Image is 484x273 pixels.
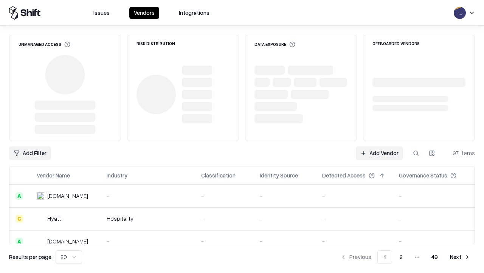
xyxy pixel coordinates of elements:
button: Add Filter [9,146,51,160]
div: - [201,237,248,245]
div: - [399,215,468,223]
div: Governance Status [399,171,447,179]
button: Integrations [174,7,214,19]
button: 49 [425,250,444,264]
div: Unmanaged Access [19,41,70,47]
button: Issues [89,7,114,19]
div: Offboarded Vendors [372,41,420,45]
div: Hyatt [47,215,61,223]
div: [DOMAIN_NAME] [47,237,88,245]
div: - [260,215,310,223]
div: [DOMAIN_NAME] [47,192,88,200]
div: Vendor Name [37,171,70,179]
div: - [260,192,310,200]
div: Identity Source [260,171,298,179]
nav: pagination [336,250,475,264]
button: 2 [394,250,409,264]
div: Hospitality [107,215,189,223]
div: - [201,215,248,223]
img: primesec.co.il [37,238,44,245]
div: - [107,237,189,245]
p: Results per page: [9,253,53,261]
div: Industry [107,171,127,179]
div: Risk Distribution [137,41,175,45]
div: A [16,192,23,200]
div: - [322,237,387,245]
div: Data Exposure [254,41,295,47]
img: intrado.com [37,192,44,200]
div: - [260,237,310,245]
div: - [399,192,468,200]
div: - [322,215,387,223]
div: 971 items [445,149,475,157]
div: Detected Access [322,171,366,179]
a: Add Vendor [356,146,403,160]
div: C [16,215,23,223]
div: - [201,192,248,200]
div: - [322,192,387,200]
button: 1 [377,250,392,264]
div: A [16,238,23,245]
div: - [399,237,468,245]
img: Hyatt [37,215,44,223]
button: Vendors [129,7,159,19]
div: Classification [201,171,236,179]
div: - [107,192,189,200]
button: Next [445,250,475,264]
